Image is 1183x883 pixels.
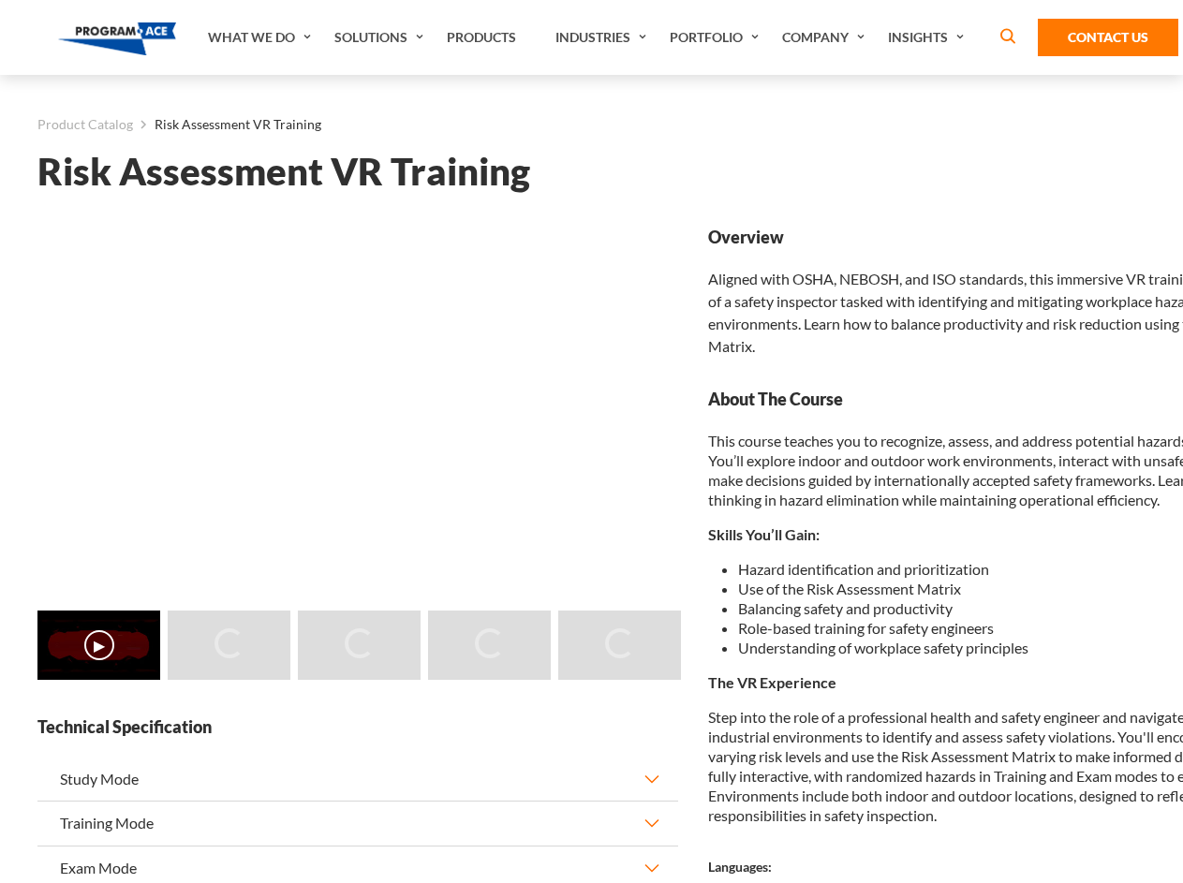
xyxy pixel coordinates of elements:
[37,802,678,845] button: Training Mode
[37,758,678,801] button: Study Mode
[708,859,772,875] strong: Languages:
[37,715,678,739] strong: Technical Specification
[37,611,160,680] img: Risk Assessment VR Training - Video 0
[37,226,678,586] iframe: Risk Assessment VR Training - Video 0
[1038,19,1178,56] a: Contact Us
[58,22,177,55] img: Program-Ace
[37,112,133,137] a: Product Catalog
[84,630,114,660] button: ▶
[133,112,321,137] li: Risk Assessment VR Training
